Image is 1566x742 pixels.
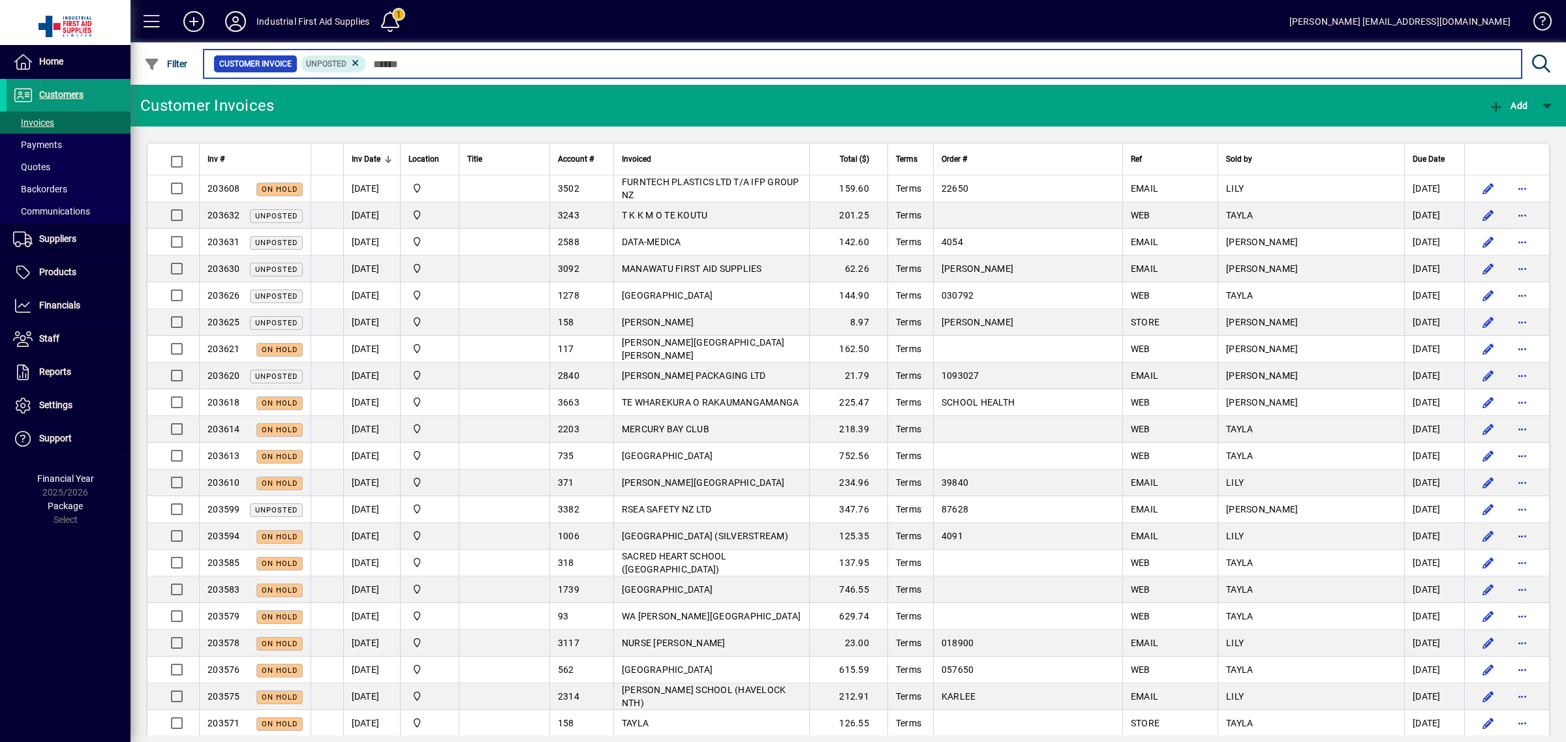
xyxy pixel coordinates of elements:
[408,342,451,356] span: INDUSTRIAL FIRST AID SUPPLIES LTD
[1512,445,1533,466] button: More options
[408,582,451,597] span: INDUSTRIAL FIRST AID SUPPLIES LTD
[408,315,451,329] span: INDUSTRIAL FIRST AID SUPPLIES LTD
[343,443,400,469] td: [DATE]
[207,152,303,166] div: Inv #
[622,611,801,621] span: WA [PERSON_NAME][GEOGRAPHIC_DATA]
[558,424,579,434] span: 2203
[207,152,224,166] span: Inv #
[7,323,130,355] a: Staff
[896,424,921,434] span: Terms
[1131,183,1158,194] span: EMAIL
[13,140,62,150] span: Payments
[408,449,451,463] span: INDUSTRIAL FIRST AID SUPPLIES LTD
[558,183,579,194] span: 3502
[1226,344,1298,354] span: [PERSON_NAME]
[1131,504,1158,514] span: EMAIL
[809,256,887,282] td: 62.26
[408,422,451,436] span: INDUSTRIAL FIRST AID SUPPLIES LTD
[255,372,298,381] span: Unposted
[896,263,921,274] span: Terms
[1512,659,1533,680] button: More options
[896,531,921,541] span: Terms
[352,152,392,166] div: Inv Date
[622,290,713,301] span: [GEOGRAPHIC_DATA]
[7,256,130,289] a: Products
[1512,205,1533,226] button: More options
[262,559,298,568] span: On hold
[1478,659,1499,680] button: Edit
[255,292,298,301] span: Unposted
[1226,290,1253,301] span: TAYLA
[207,237,240,247] span: 203631
[558,397,579,408] span: 3663
[343,363,400,389] td: [DATE]
[262,346,298,354] span: On hold
[1226,424,1253,434] span: TAYLA
[622,531,788,541] span: [GEOGRAPHIC_DATA] (SILVERSTREAM)
[343,389,400,416] td: [DATE]
[1512,472,1533,493] button: More options
[942,263,1013,274] span: [PERSON_NAME]
[1404,282,1464,309] td: [DATE]
[1404,389,1464,416] td: [DATE]
[1226,584,1253,595] span: TAYLA
[558,210,579,220] span: 3243
[942,237,963,247] span: 4054
[1404,603,1464,630] td: [DATE]
[1413,152,1456,166] div: Due Date
[408,152,439,166] span: Location
[262,453,298,461] span: On hold
[896,237,921,247] span: Terms
[1478,285,1499,306] button: Edit
[1226,531,1244,541] span: LILY
[408,395,451,409] span: INDUSTRIAL FIRST AID SUPPLIES LTD
[408,556,451,570] span: INDUSTRIAL FIRST AID SUPPLIES LTD
[1512,579,1533,600] button: More options
[1226,370,1298,381] span: [PERSON_NAME]
[262,399,298,408] span: On hold
[1478,205,1499,226] button: Edit
[7,46,130,78] a: Home
[1226,210,1253,220] span: TAYLA
[1512,499,1533,520] button: More options
[809,443,887,469] td: 752.56
[207,584,240,595] span: 203583
[343,496,400,523] td: [DATE]
[896,317,921,327] span: Terms
[343,523,400,550] td: [DATE]
[622,263,762,274] span: MANAWATU FIRST AID SUPPLIES
[1226,317,1298,327] span: [PERSON_NAME]
[1478,419,1499,439] button: Edit
[1413,152,1445,166] span: Due Date
[942,531,963,541] span: 4091
[942,477,968,488] span: 39840
[1131,210,1150,220] span: WEB
[896,183,921,194] span: Terms
[408,475,451,490] span: INDUSTRIAL FIRST AID SUPPLIES LTD
[896,344,921,354] span: Terms
[39,89,84,100] span: Customers
[343,175,400,202] td: [DATE]
[1226,477,1244,488] span: LILY
[301,55,367,72] mat-chip: Customer Invoice Status: Unposted
[467,152,542,166] div: Title
[343,202,400,229] td: [DATE]
[1478,606,1499,627] button: Edit
[1404,443,1464,469] td: [DATE]
[255,265,298,274] span: Unposted
[558,557,574,568] span: 318
[255,506,298,514] span: Unposted
[622,551,727,574] span: SACRED HEART SCHOOL ([GEOGRAPHIC_DATA])
[140,95,274,116] div: Customer Invoices
[1404,469,1464,496] td: [DATE]
[1226,237,1298,247] span: [PERSON_NAME]
[1226,152,1252,166] span: Sold by
[352,152,380,166] span: Inv Date
[467,152,482,166] span: Title
[809,363,887,389] td: 21.79
[896,504,921,514] span: Terms
[207,424,240,434] span: 203614
[809,309,887,336] td: 8.97
[1404,550,1464,576] td: [DATE]
[408,181,451,196] span: INDUSTRIAL FIRST AID SUPPLIES LTD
